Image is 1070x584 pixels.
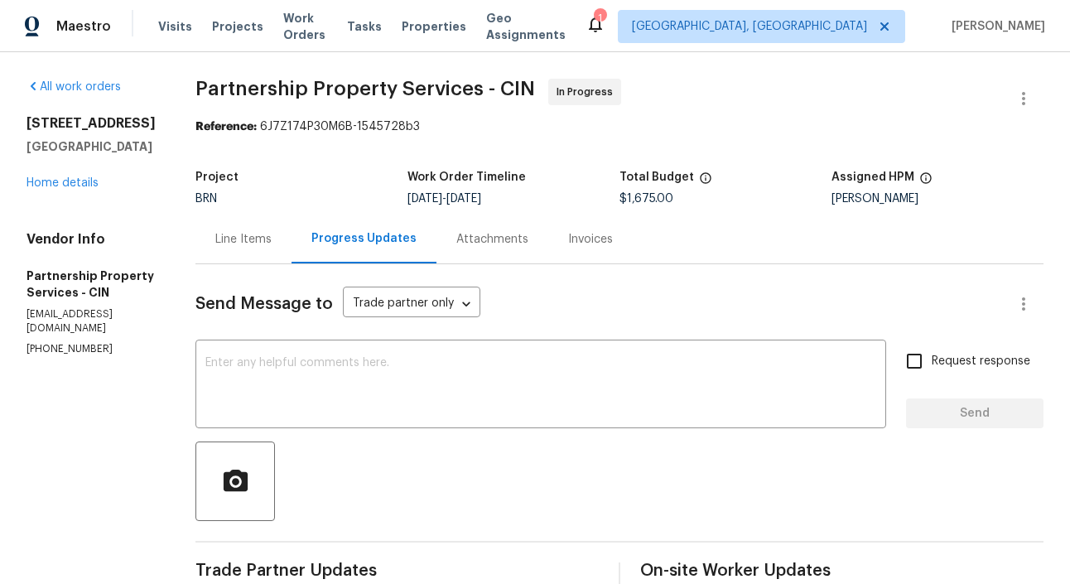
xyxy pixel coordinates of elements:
span: On-site Worker Updates [640,562,1043,579]
span: BRN [195,193,217,205]
h5: Assigned HPM [831,171,914,183]
span: Trade Partner Updates [195,562,599,579]
span: Projects [212,18,263,35]
div: Progress Updates [311,230,417,247]
span: Geo Assignments [486,10,566,43]
div: Attachments [456,231,528,248]
h5: Project [195,171,239,183]
span: Partnership Property Services - CIN [195,79,535,99]
span: Send Message to [195,296,333,312]
h5: Partnership Property Services - CIN [27,268,156,301]
h5: Work Order Timeline [407,171,526,183]
span: [PERSON_NAME] [945,18,1045,35]
span: Work Orders [283,10,327,43]
b: Reference: [195,121,257,133]
span: The hpm assigned to this work order. [919,171,933,193]
span: In Progress [557,84,619,100]
div: 1 [594,10,605,27]
div: Trade partner only [343,291,480,318]
p: [EMAIL_ADDRESS][DOMAIN_NAME] [27,307,156,335]
span: The total cost of line items that have been proposed by Opendoor. This sum includes line items th... [699,171,712,193]
span: [GEOGRAPHIC_DATA], [GEOGRAPHIC_DATA] [632,18,867,35]
p: [PHONE_NUMBER] [27,342,156,356]
h4: Vendor Info [27,231,156,248]
div: [PERSON_NAME] [831,193,1043,205]
h2: [STREET_ADDRESS] [27,115,156,132]
a: All work orders [27,81,121,93]
span: $1,675.00 [619,193,673,205]
span: [DATE] [407,193,442,205]
span: [DATE] [446,193,481,205]
span: Visits [158,18,192,35]
h5: [GEOGRAPHIC_DATA] [27,138,156,155]
span: - [407,193,481,205]
span: Tasks [347,21,382,32]
span: Request response [932,353,1030,370]
span: Properties [402,18,466,35]
div: 6J7Z174P30M6B-1545728b3 [195,118,1043,135]
div: Line Items [215,231,272,248]
h5: Total Budget [619,171,694,183]
div: Invoices [568,231,613,248]
span: Maestro [56,18,111,35]
a: Home details [27,177,99,189]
